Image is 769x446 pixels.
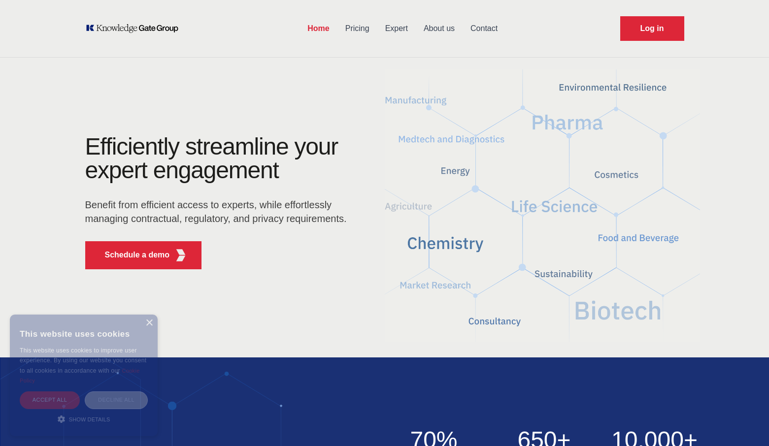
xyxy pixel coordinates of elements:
a: Pricing [337,16,377,41]
p: Benefit from efficient access to experts, while effortlessly managing contractual, regulatory, an... [85,198,353,225]
a: Expert [377,16,416,41]
div: Show details [20,414,148,424]
h1: Efficiently streamline your expert engagement [85,133,338,183]
a: Cookie Policy [20,368,140,383]
span: Show details [69,416,110,422]
a: KOL Knowledge Platform: Talk to Key External Experts (KEE) [85,24,185,33]
button: Schedule a demoKGG Fifth Element RED [85,241,202,269]
div: Accept all [20,391,80,409]
div: Close [145,319,153,327]
a: Contact [463,16,505,41]
a: About us [416,16,463,41]
a: Request Demo [620,16,684,41]
img: KGG Fifth Element RED [174,249,187,261]
span: This website uses cookies to improve user experience. By using our website you consent to all coo... [20,347,146,374]
div: Decline all [85,391,148,409]
p: Schedule a demo [105,249,170,261]
div: This website uses cookies [20,322,148,346]
a: Home [300,16,337,41]
img: KGG Fifth Element RED [385,64,700,348]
